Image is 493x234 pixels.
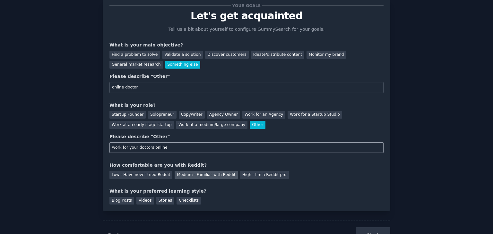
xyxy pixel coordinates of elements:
span: Your goals [231,2,262,9]
div: Please describe "Other" [109,73,384,80]
input: Your main objective [109,82,384,93]
div: Work at an early stage startup [109,121,174,129]
div: Discover customers [205,51,248,59]
div: Checklists [177,197,201,205]
div: Startup Founder [109,111,146,119]
div: Stories [156,197,174,205]
div: Blog Posts [109,197,134,205]
p: Let's get acquainted [109,10,384,21]
input: Your role [109,142,384,153]
div: Ideate/distribute content [251,51,304,59]
div: What is your preferred learning style? [109,188,384,195]
div: Please describe "Other" [109,133,384,140]
div: How comfortable are you with Reddit? [109,162,384,169]
div: Low - Have never tried Reddit [109,171,172,179]
div: Work at a medium/large company [176,121,247,129]
div: Solopreneur [148,111,176,119]
div: Medium - Familiar with Reddit [175,171,238,179]
div: What is your role? [109,102,384,109]
p: Tell us a bit about yourself to configure GummySearch for your goals. [166,26,327,33]
div: Videos [136,197,154,205]
div: General market research [109,61,163,69]
div: Validate a solution [162,51,203,59]
div: Copywriter [179,111,205,119]
div: Agency Owner [207,111,240,119]
div: Monitor my brand [307,51,346,59]
div: Work for an Agency [242,111,285,119]
div: Other [250,121,265,129]
div: What is your main objective? [109,42,384,48]
div: High - I'm a Reddit pro [240,171,289,179]
div: Work for a Startup Studio [288,111,342,119]
div: Find a problem to solve [109,51,160,59]
div: Something else [165,61,200,69]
